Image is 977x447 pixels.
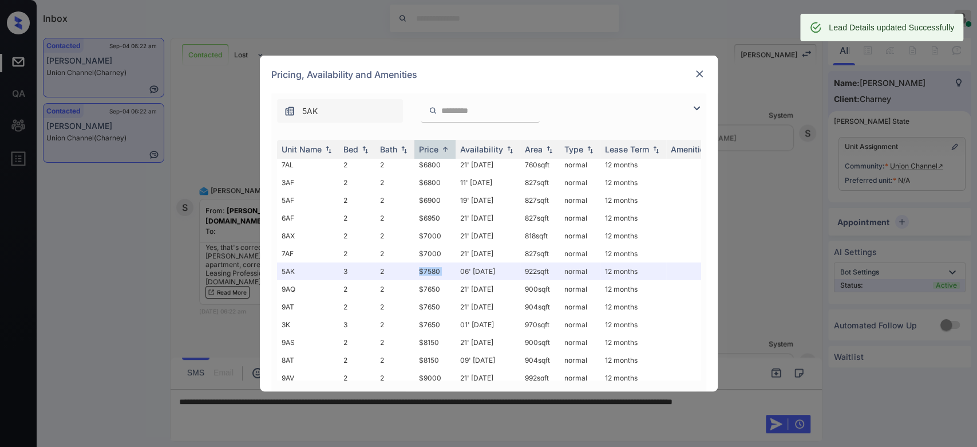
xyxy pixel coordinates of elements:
[600,191,666,209] td: 12 months
[414,280,456,298] td: $7650
[375,334,414,351] td: 2
[560,351,600,369] td: normal
[375,298,414,316] td: 2
[339,209,375,227] td: 2
[302,105,318,117] span: 5AK
[690,101,703,115] img: icon-zuma
[414,316,456,334] td: $7650
[560,316,600,334] td: normal
[600,209,666,227] td: 12 months
[560,191,600,209] td: normal
[375,369,414,387] td: 2
[375,262,414,280] td: 2
[456,369,520,387] td: 21' [DATE]
[375,174,414,191] td: 2
[560,334,600,351] td: normal
[277,191,339,209] td: 5AF
[339,316,375,334] td: 3
[520,316,560,334] td: 970 sqft
[414,369,456,387] td: $9000
[564,144,583,154] div: Type
[560,156,600,174] td: normal
[456,298,520,316] td: 21' [DATE]
[375,351,414,369] td: 2
[560,369,600,387] td: normal
[650,146,662,154] img: sorting
[414,174,456,191] td: $6800
[339,227,375,245] td: 2
[339,369,375,387] td: 2
[277,298,339,316] td: 9AT
[277,280,339,298] td: 9AQ
[560,262,600,280] td: normal
[456,262,520,280] td: 06' [DATE]
[277,156,339,174] td: 7AL
[375,316,414,334] td: 2
[520,351,560,369] td: 904 sqft
[560,227,600,245] td: normal
[277,334,339,351] td: 9AS
[359,146,371,154] img: sorting
[339,262,375,280] td: 3
[339,334,375,351] td: 2
[560,298,600,316] td: normal
[456,227,520,245] td: 21' [DATE]
[414,298,456,316] td: $7650
[600,227,666,245] td: 12 months
[440,145,451,154] img: sorting
[260,56,718,93] div: Pricing, Availability and Amenities
[375,227,414,245] td: 2
[520,191,560,209] td: 827 sqft
[600,262,666,280] td: 12 months
[600,280,666,298] td: 12 months
[414,262,456,280] td: $7580
[429,105,437,116] img: icon-zuma
[671,144,709,154] div: Amenities
[456,174,520,191] td: 11' [DATE]
[600,156,666,174] td: 12 months
[375,245,414,262] td: 2
[398,146,410,154] img: sorting
[520,298,560,316] td: 904 sqft
[600,351,666,369] td: 12 months
[600,298,666,316] td: 12 months
[277,227,339,245] td: 8AX
[520,262,560,280] td: 922 sqft
[419,144,438,154] div: Price
[277,369,339,387] td: 9AV
[520,369,560,387] td: 992 sqft
[414,351,456,369] td: $8150
[277,174,339,191] td: 3AF
[520,245,560,262] td: 827 sqft
[520,334,560,351] td: 900 sqft
[375,209,414,227] td: 2
[339,174,375,191] td: 2
[520,227,560,245] td: 818 sqft
[504,146,516,154] img: sorting
[456,334,520,351] td: 21' [DATE]
[544,146,555,154] img: sorting
[414,334,456,351] td: $8150
[560,174,600,191] td: normal
[456,351,520,369] td: 09' [DATE]
[560,245,600,262] td: normal
[600,174,666,191] td: 12 months
[277,209,339,227] td: 6AF
[277,351,339,369] td: 8AT
[375,191,414,209] td: 2
[375,280,414,298] td: 2
[520,209,560,227] td: 827 sqft
[414,156,456,174] td: $6800
[520,280,560,298] td: 900 sqft
[460,144,503,154] div: Availability
[339,280,375,298] td: 2
[339,191,375,209] td: 2
[694,68,705,80] img: close
[560,280,600,298] td: normal
[584,146,596,154] img: sorting
[520,156,560,174] td: 760 sqft
[829,17,954,38] div: Lead Details updated Successfully
[282,144,322,154] div: Unit Name
[456,191,520,209] td: 19' [DATE]
[560,209,600,227] td: normal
